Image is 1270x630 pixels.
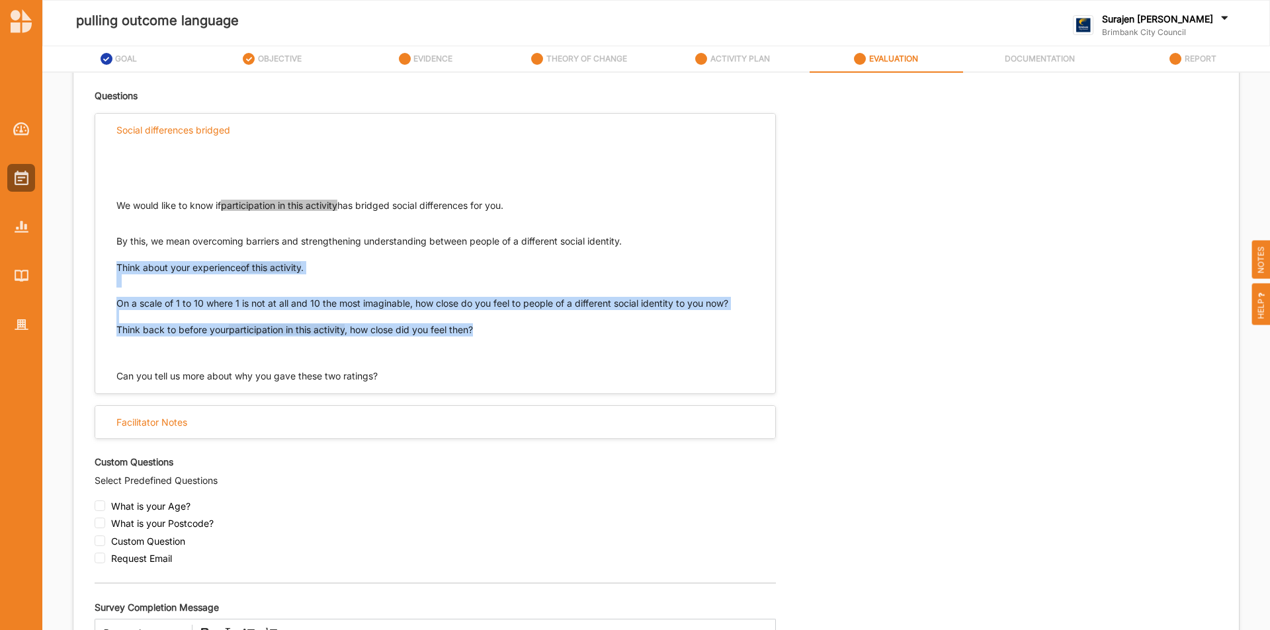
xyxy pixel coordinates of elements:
[95,596,219,619] div: Survey Completion Message
[1073,15,1093,36] img: logo
[116,297,754,310] p: On a scale of 1 to 10 where 1 is not at all and 10 the most imaginable, how close do you feel to ...
[1102,13,1213,25] label: Surajen [PERSON_NAME]
[7,213,35,241] a: Reports
[115,54,137,64] label: GOAL
[111,518,214,530] span: What is your Postcode?
[1102,27,1231,38] label: Brimbank City Council
[7,115,35,143] a: Dashboard
[116,261,754,288] p: Think about your experience .
[710,54,770,64] label: ACTIVITY PLAN
[111,553,172,565] span: Request Email
[1005,54,1075,64] label: DOCUMENTATION
[95,73,776,102] div: Questions
[7,262,35,290] a: Library
[15,319,28,331] img: Organisation
[13,122,30,136] img: Dashboard
[869,54,918,64] label: EVALUATION
[116,416,187,428] div: Facilitator Notes
[546,54,627,64] label: THEORY OF CHANGE
[1185,54,1216,64] label: REPORT
[116,221,754,248] p: By this, we mean overcoming barriers and strengthening understanding between people of a differen...
[111,535,185,547] span: Custom Question
[116,199,754,212] p: We would like to know if has bridged social differences for you.
[241,262,301,273] span: of this activity
[15,171,28,185] img: Activities
[95,474,776,487] div: Select Predefined Questions
[7,311,35,338] a: Organisation
[116,370,754,383] div: Can you tell us more about why you gave these two ratings?
[15,270,28,281] img: Library
[15,221,28,232] img: Reports
[258,54,302,64] label: OBJECTIVE
[111,500,190,512] span: What is your Age?
[76,10,239,32] label: pulling outcome language
[95,450,776,474] div: Custom Questions
[229,324,345,335] span: participation in this activity
[413,54,452,64] label: EVIDENCE
[221,200,337,211] span: participation in this activity
[11,9,32,33] img: logo
[116,323,754,336] p: Think back to before your , how close did you feel then?
[116,124,230,136] div: Social differences bridged
[7,164,35,192] a: Activities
